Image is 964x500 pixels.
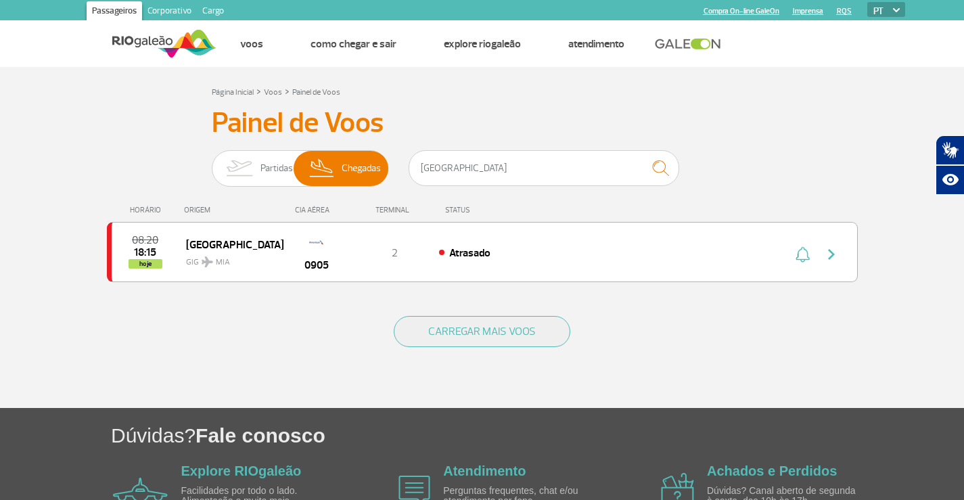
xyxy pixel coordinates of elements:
a: Cargo [197,1,229,23]
a: Imprensa [793,7,823,16]
a: Explore RIOgaleão [181,463,302,478]
img: slider-desembarque [302,151,342,186]
a: Painel de Voos [292,87,340,97]
button: Abrir recursos assistivos. [936,165,964,195]
a: > [285,83,290,99]
a: Atendimento [443,463,526,478]
button: CARREGAR MAIS VOOS [394,316,570,347]
div: ORIGEM [184,206,283,214]
button: Abrir tradutor de língua de sinais. [936,135,964,165]
a: RQS [837,7,852,16]
span: 2025-08-26 18:15:00 [134,248,156,257]
input: Voo, cidade ou cia aérea [409,150,679,186]
img: slider-embarque [218,151,260,186]
a: Passageiros [87,1,142,23]
span: GIG [186,249,273,269]
span: Partidas [260,151,293,186]
a: Explore RIOgaleão [444,37,521,51]
img: destiny_airplane.svg [202,256,213,267]
span: 2 [392,246,398,260]
img: sino-painel-voo.svg [796,246,810,263]
a: Voos [264,87,282,97]
div: TERMINAL [350,206,438,214]
a: Atendimento [568,37,624,51]
span: Chegadas [342,151,381,186]
span: [GEOGRAPHIC_DATA] [186,235,273,253]
a: Corporativo [142,1,197,23]
span: 0905 [304,257,329,273]
div: Plugin de acessibilidade da Hand Talk. [936,135,964,195]
h1: Dúvidas? [111,422,964,449]
a: Compra On-line GaleOn [704,7,779,16]
a: Como chegar e sair [311,37,396,51]
h3: Painel de Voos [212,106,753,140]
div: HORÁRIO [111,206,185,214]
img: seta-direita-painel-voo.svg [823,246,840,263]
a: Achados e Perdidos [707,463,837,478]
span: 2025-08-26 08:20:00 [132,235,158,245]
a: Página Inicial [212,87,254,97]
span: MIA [216,256,230,269]
span: Fale conosco [196,424,325,447]
a: Voos [240,37,263,51]
div: CIA AÉREA [283,206,350,214]
div: STATUS [438,206,549,214]
span: Atrasado [449,246,490,260]
a: > [256,83,261,99]
span: hoje [129,259,162,269]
